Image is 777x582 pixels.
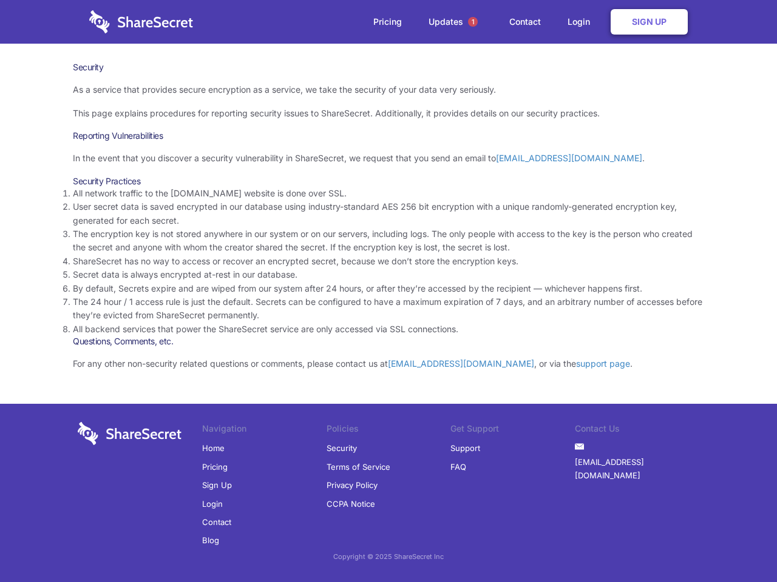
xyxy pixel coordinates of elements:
[327,439,357,457] a: Security
[468,17,478,27] span: 1
[73,295,704,323] li: The 24 hour / 1 access rule is just the default. Secrets can be configured to have a maximum expi...
[202,513,231,531] a: Contact
[450,439,480,457] a: Support
[576,358,630,369] a: support page
[555,3,608,41] a: Login
[73,336,704,347] h3: Questions, Comments, etc.
[73,268,704,281] li: Secret data is always encrypted at-rest in our database.
[73,130,704,141] h3: Reporting Vulnerabilities
[73,152,704,165] p: In the event that you discover a security vulnerability in ShareSecret, we request that you send ...
[450,458,466,476] a: FAQ
[202,422,327,439] li: Navigation
[73,227,704,255] li: The encryption key is not stored anywhere in our system or on our servers, including logs. The on...
[575,453,699,485] a: [EMAIL_ADDRESS][DOMAIN_NAME]
[73,107,704,120] p: This page explains procedures for reporting security issues to ShareSecret. Additionally, it prov...
[73,187,704,200] li: All network traffic to the [DOMAIN_NAME] website is done over SSL.
[89,10,193,33] img: logo-wordmark-white-trans-d4663122ce5f474addd5e946df7df03e33cb6a1c49d2221995e7729f52c070b2.svg
[73,255,704,268] li: ShareSecret has no way to access or recover an encrypted secret, because we don’t store the encry...
[73,200,704,227] li: User secret data is saved encrypted in our database using industry-standard AES 256 bit encryptio...
[327,422,451,439] li: Policies
[388,358,534,369] a: [EMAIL_ADDRESS][DOMAIN_NAME]
[78,422,182,445] img: logo-wordmark-white-trans-d4663122ce5f474addd5e946df7df03e33cb6a1c49d2221995e7729f52c070b2.svg
[450,422,575,439] li: Get Support
[202,458,228,476] a: Pricing
[327,476,378,494] a: Privacy Policy
[327,495,375,513] a: CCPA Notice
[73,83,704,96] p: As a service that provides secure encryption as a service, we take the security of your data very...
[202,495,223,513] a: Login
[361,3,414,41] a: Pricing
[73,323,704,336] li: All backend services that power the ShareSecret service are only accessed via SSL connections.
[73,176,704,187] h3: Security Practices
[202,476,232,494] a: Sign Up
[202,531,219,549] a: Blog
[202,439,225,457] a: Home
[73,357,704,370] p: For any other non-security related questions or comments, please contact us at , or via the .
[73,62,704,73] h1: Security
[611,9,688,35] a: Sign Up
[575,422,699,439] li: Contact Us
[73,282,704,295] li: By default, Secrets expire and are wiped from our system after 24 hours, or after they’re accesse...
[496,153,642,163] a: [EMAIL_ADDRESS][DOMAIN_NAME]
[497,3,553,41] a: Contact
[327,458,390,476] a: Terms of Service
